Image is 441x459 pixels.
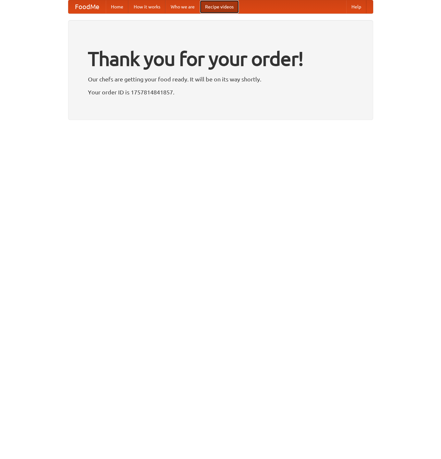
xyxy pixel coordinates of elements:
[165,0,200,13] a: Who we are
[200,0,239,13] a: Recipe videos
[346,0,366,13] a: Help
[106,0,129,13] a: Home
[88,87,353,97] p: Your order ID is 1757814841857.
[129,0,165,13] a: How it works
[68,0,106,13] a: FoodMe
[88,43,353,74] h1: Thank you for your order!
[88,74,353,84] p: Our chefs are getting your food ready. It will be on its way shortly.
